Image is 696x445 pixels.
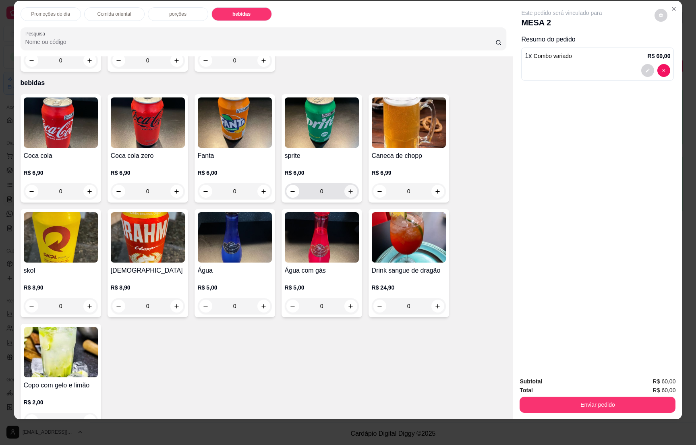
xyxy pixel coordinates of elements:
p: R$ 2,00 [24,398,98,406]
button: increase-product-quantity [344,185,357,198]
button: decrease-product-quantity [25,300,38,313]
p: Resumo do pedido [521,35,674,44]
p: R$ 8,90 [111,284,185,292]
img: product-image [24,212,98,263]
input: Pesquisa [25,38,495,46]
img: product-image [111,212,185,263]
button: decrease-product-quantity [112,300,125,313]
p: R$ 5,00 [285,284,359,292]
h4: Coca cola zero [111,151,185,161]
button: increase-product-quantity [83,185,96,198]
button: decrease-product-quantity [112,54,125,67]
button: decrease-product-quantity [25,185,38,198]
strong: Total [520,387,532,393]
h4: Coca cola [24,151,98,161]
img: product-image [285,97,359,148]
p: Promoções do dia [31,11,70,17]
h4: Fanta [198,151,272,161]
button: decrease-product-quantity [286,300,299,313]
p: R$ 6,90 [111,169,185,177]
p: R$ 6,90 [24,169,98,177]
h4: [DEMOGRAPHIC_DATA] [111,266,185,275]
button: increase-product-quantity [83,300,96,313]
p: R$ 24,90 [372,284,446,292]
button: increase-product-quantity [257,54,270,67]
img: product-image [372,97,446,148]
button: increase-product-quantity [170,54,183,67]
p: R$ 6,00 [198,169,272,177]
h4: Água [198,266,272,275]
img: product-image [24,327,98,377]
img: product-image [198,97,272,148]
button: decrease-product-quantity [199,185,212,198]
button: decrease-product-quantity [641,64,654,77]
img: product-image [372,212,446,263]
p: Comida oriental [97,11,131,17]
p: 1 x [525,51,572,61]
button: decrease-product-quantity [199,300,212,313]
p: R$ 5,00 [198,284,272,292]
button: Enviar pedido [520,397,675,413]
button: decrease-product-quantity [199,54,212,67]
button: increase-product-quantity [83,414,96,427]
h4: Drink sangue de dragão [372,266,446,275]
button: decrease-product-quantity [25,54,38,67]
button: decrease-product-quantity [657,64,670,77]
button: increase-product-quantity [431,185,444,198]
h4: Copo com gelo e limão [24,381,98,390]
button: decrease-product-quantity [25,414,38,427]
p: R$ 8,90 [24,284,98,292]
button: increase-product-quantity [83,54,96,67]
img: product-image [111,97,185,148]
button: decrease-product-quantity [373,300,386,313]
h4: sprite [285,151,359,161]
label: Pesquisa [25,30,48,37]
span: Combo variado [534,53,572,59]
span: R$ 60,00 [653,377,676,386]
button: increase-product-quantity [344,300,357,313]
span: R$ 60,00 [653,386,676,395]
p: porções [169,11,186,17]
button: increase-product-quantity [170,185,183,198]
button: increase-product-quantity [170,300,183,313]
p: bebidas [232,11,251,17]
h4: skol [24,266,98,275]
img: product-image [198,212,272,263]
p: R$ 6,00 [285,169,359,177]
p: R$ 60,00 [648,52,671,60]
button: increase-product-quantity [257,300,270,313]
button: decrease-product-quantity [655,9,667,22]
button: increase-product-quantity [431,300,444,313]
img: product-image [24,97,98,148]
p: bebidas [21,78,507,88]
button: increase-product-quantity [257,185,270,198]
h4: Água com gás [285,266,359,275]
button: decrease-product-quantity [112,185,125,198]
button: decrease-product-quantity [286,185,299,198]
strong: Subtotal [520,378,542,385]
button: Close [667,2,680,15]
p: R$ 6,99 [372,169,446,177]
img: product-image [285,212,359,263]
p: Este pedido será vinculado para [521,9,602,17]
h4: Caneca de chopp [372,151,446,161]
button: decrease-product-quantity [373,185,386,198]
p: MESA 2 [521,17,602,28]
